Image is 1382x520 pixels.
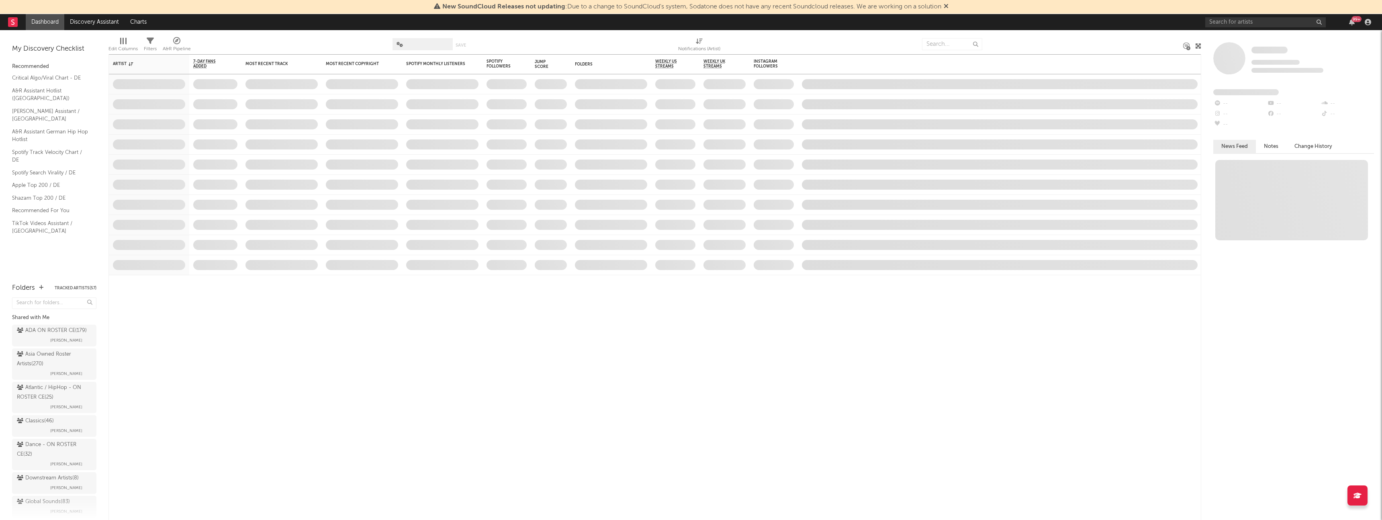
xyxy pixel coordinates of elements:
[12,382,96,413] a: Atlantic / HipHop - ON ROSTER CE(25)[PERSON_NAME]
[326,61,386,66] div: Most Recent Copyright
[12,127,88,144] a: A&R Assistant German Hip Hop Hotlist
[17,383,90,402] div: Atlantic / HipHop - ON ROSTER CE ( 25 )
[12,86,88,103] a: A&R Assistant Hotlist ([GEOGRAPHIC_DATA])
[193,59,225,69] span: 7-Day Fans Added
[12,283,35,293] div: Folders
[12,44,96,54] div: My Discovery Checklist
[26,14,64,30] a: Dashboard
[1286,140,1340,153] button: Change History
[125,14,152,30] a: Charts
[50,507,82,516] span: [PERSON_NAME]
[17,326,87,336] div: ADA ON ROSTER CE ( 179 )
[575,62,635,67] div: Folders
[1213,89,1279,95] span: Fans Added by Platform
[50,483,82,493] span: [PERSON_NAME]
[17,440,90,459] div: Dance - ON ROSTER CE ( 32 )
[442,4,941,10] span: : Due to a change to SoundCloud's system, Sodatone does not have any recent Soundcloud releases. ...
[535,59,555,69] div: Jump Score
[442,4,565,10] span: New SoundCloud Releases not updating
[50,336,82,345] span: [PERSON_NAME]
[12,496,96,518] a: Global Sounds(83)[PERSON_NAME]
[1351,16,1362,22] div: 99 +
[12,181,88,190] a: Apple Top 200 / DE
[678,34,720,57] div: Notifications (Artist)
[144,44,157,54] div: Filters
[1205,17,1326,27] input: Search for artists
[1251,60,1300,65] span: Tracking Since: [DATE]
[12,415,96,437] a: Classics(46)[PERSON_NAME]
[1349,19,1355,25] button: 99+
[678,44,720,54] div: Notifications (Artist)
[1213,140,1256,153] button: News Feed
[12,62,96,72] div: Recommended
[50,402,82,412] span: [PERSON_NAME]
[245,61,306,66] div: Most Recent Track
[944,4,949,10] span: Dismiss
[12,313,96,323] div: Shared with Me
[50,426,82,436] span: [PERSON_NAME]
[1251,68,1323,73] span: 0 fans last week
[1267,98,1320,109] div: --
[12,219,88,235] a: TikTok Videos Assistant / [GEOGRAPHIC_DATA]
[655,59,683,69] span: Weekly US Streams
[406,61,466,66] div: Spotify Monthly Listeners
[12,107,88,123] a: [PERSON_NAME] Assistant / [GEOGRAPHIC_DATA]
[1213,98,1267,109] div: --
[163,44,191,54] div: A&R Pipeline
[754,59,782,69] div: Instagram Followers
[12,439,96,470] a: Dance - ON ROSTER CE(32)[PERSON_NAME]
[12,194,88,203] a: Shazam Top 200 / DE
[1251,47,1288,53] span: Some Artist
[50,459,82,469] span: [PERSON_NAME]
[1256,140,1286,153] button: Notes
[12,168,88,177] a: Spotify Search Virality / DE
[55,286,96,290] button: Tracked Artists(57)
[17,497,70,507] div: Global Sounds ( 83 )
[1213,109,1267,119] div: --
[1321,98,1374,109] div: --
[17,350,90,369] div: Asia Owned Roster Artists ( 270 )
[12,348,96,380] a: Asia Owned Roster Artists(270)[PERSON_NAME]
[12,74,88,82] a: Critical Algo/Viral Chart - DE
[487,59,515,69] div: Spotify Followers
[1213,119,1267,130] div: --
[17,416,54,426] div: Classics ( 46 )
[703,59,734,69] span: Weekly UK Streams
[12,148,88,164] a: Spotify Track Velocity Chart / DE
[144,34,157,57] div: Filters
[1267,109,1320,119] div: --
[12,325,96,346] a: ADA ON ROSTER CE(179)[PERSON_NAME]
[50,369,82,379] span: [PERSON_NAME]
[1321,109,1374,119] div: --
[17,473,79,483] div: Downstream Artists ( 8 )
[108,44,138,54] div: Edit Columns
[113,61,173,66] div: Artist
[108,34,138,57] div: Edit Columns
[64,14,125,30] a: Discovery Assistant
[922,38,982,50] input: Search...
[12,206,88,215] a: Recommended For You
[163,34,191,57] div: A&R Pipeline
[1251,46,1288,54] a: Some Artist
[12,472,96,494] a: Downstream Artists(8)[PERSON_NAME]
[456,43,466,47] button: Save
[12,297,96,309] input: Search for folders...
